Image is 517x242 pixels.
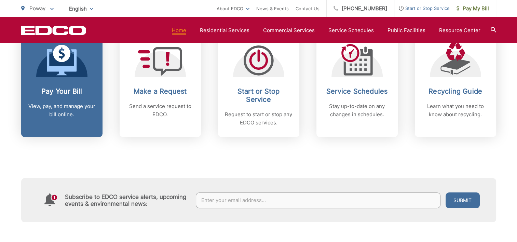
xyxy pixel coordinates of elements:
p: Stay up-to-date on any changes in schedules. [323,102,391,119]
h2: Start or Stop Service [225,87,292,104]
a: Contact Us [296,4,319,13]
a: Home [172,26,186,35]
h2: Make a Request [126,87,194,95]
span: Pay My Bill [457,4,489,13]
a: Commercial Services [263,26,315,35]
a: Public Facilities [387,26,425,35]
h4: Subscribe to EDCO service alerts, upcoming events & environmental news: [65,193,189,207]
a: Service Schedules [328,26,374,35]
p: View, pay, and manage your bill online. [28,102,96,119]
a: Make a Request Send a service request to EDCO. [120,32,201,137]
a: Residential Services [200,26,249,35]
a: About EDCO [217,4,249,13]
h2: Pay Your Bill [28,87,96,95]
span: English [64,3,98,15]
h2: Service Schedules [323,87,391,95]
span: Poway [29,5,45,12]
a: Pay Your Bill View, pay, and manage your bill online. [21,32,103,137]
input: Enter your email address... [196,192,440,208]
a: EDCD logo. Return to the homepage. [21,26,86,35]
a: Resource Center [439,26,480,35]
p: Request to start or stop any EDCO services. [225,110,292,127]
p: Send a service request to EDCO. [126,102,194,119]
a: Service Schedules Stay up-to-date on any changes in schedules. [316,32,398,137]
a: News & Events [256,4,289,13]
